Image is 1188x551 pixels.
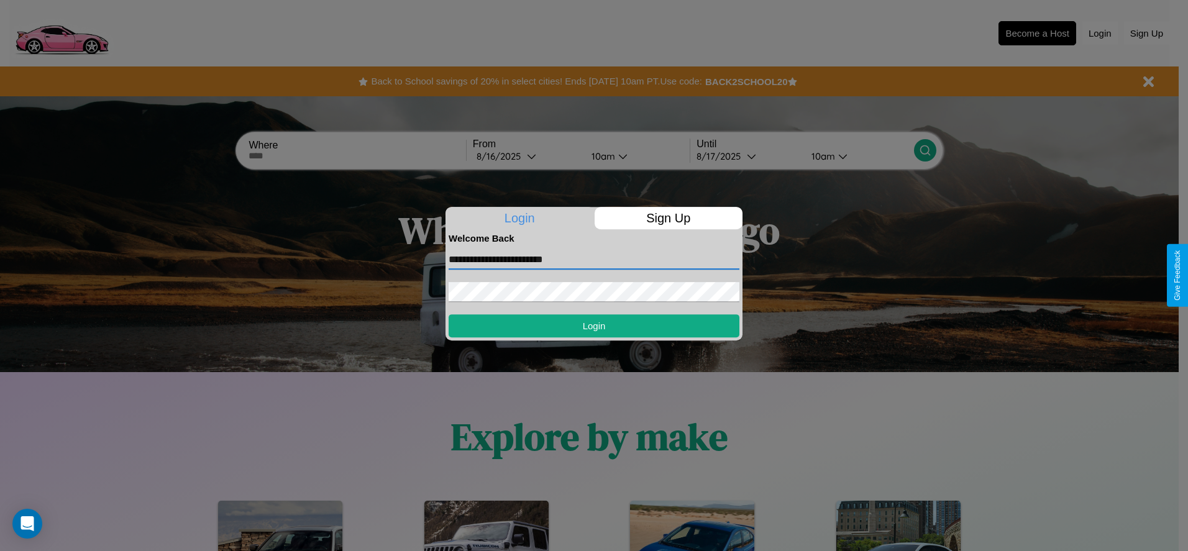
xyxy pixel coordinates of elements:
[449,314,739,337] button: Login
[1173,250,1182,301] div: Give Feedback
[445,207,594,229] p: Login
[449,233,739,244] h4: Welcome Back
[595,207,743,229] p: Sign Up
[12,509,42,539] div: Open Intercom Messenger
